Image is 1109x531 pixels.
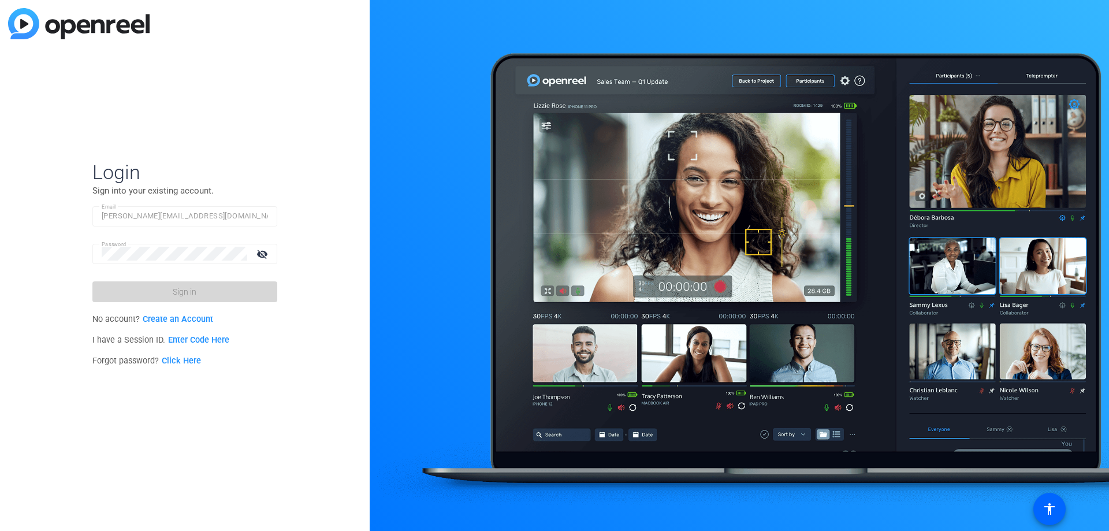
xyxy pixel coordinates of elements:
span: Login [92,160,277,184]
span: I have a Session ID. [92,335,229,345]
a: Create an Account [143,314,213,324]
mat-label: Email [102,203,116,210]
a: Click Here [162,356,201,366]
span: No account? [92,314,213,324]
mat-label: Password [102,241,126,247]
mat-icon: accessibility [1043,502,1056,516]
img: blue-gradient.svg [8,8,150,39]
mat-icon: visibility_off [250,246,277,262]
input: Enter Email Address [102,209,268,223]
span: Forgot password? [92,356,201,366]
p: Sign into your existing account. [92,184,277,197]
a: Enter Code Here [168,335,229,345]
